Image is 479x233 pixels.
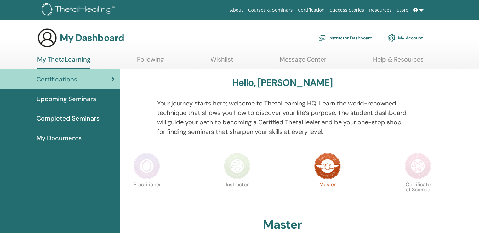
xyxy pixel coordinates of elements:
img: Master [314,153,341,179]
a: Store [394,4,411,16]
a: Courses & Seminars [246,4,295,16]
img: Instructor [224,153,250,179]
img: generic-user-icon.jpg [37,28,57,48]
img: chalkboard-teacher.svg [318,35,326,41]
p: Certificate of Science [405,182,431,209]
a: Help & Resources [373,56,424,68]
span: My Documents [37,133,82,143]
a: My Account [388,31,423,45]
a: Wishlist [210,56,233,68]
img: logo.png [42,3,117,17]
p: Your journey starts here; welcome to ThetaLearning HQ. Learn the world-renowned technique that sh... [157,99,408,136]
h3: My Dashboard [60,32,124,44]
a: My ThetaLearning [37,56,90,69]
a: Instructor Dashboard [318,31,373,45]
span: Upcoming Seminars [37,94,96,104]
a: Following [137,56,164,68]
img: Practitioner [134,153,160,179]
h2: Master [263,218,302,232]
p: Master [314,182,341,209]
img: cog.svg [388,33,396,43]
p: Practitioner [134,182,160,209]
a: Resources [367,4,394,16]
a: About [227,4,245,16]
a: Message Center [280,56,326,68]
span: Completed Seminars [37,114,100,123]
a: Success Stories [327,4,367,16]
h3: Hello, [PERSON_NAME] [232,77,333,88]
span: Certifications [37,75,77,84]
a: Certification [295,4,327,16]
img: Certificate of Science [405,153,431,179]
p: Instructor [224,182,250,209]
